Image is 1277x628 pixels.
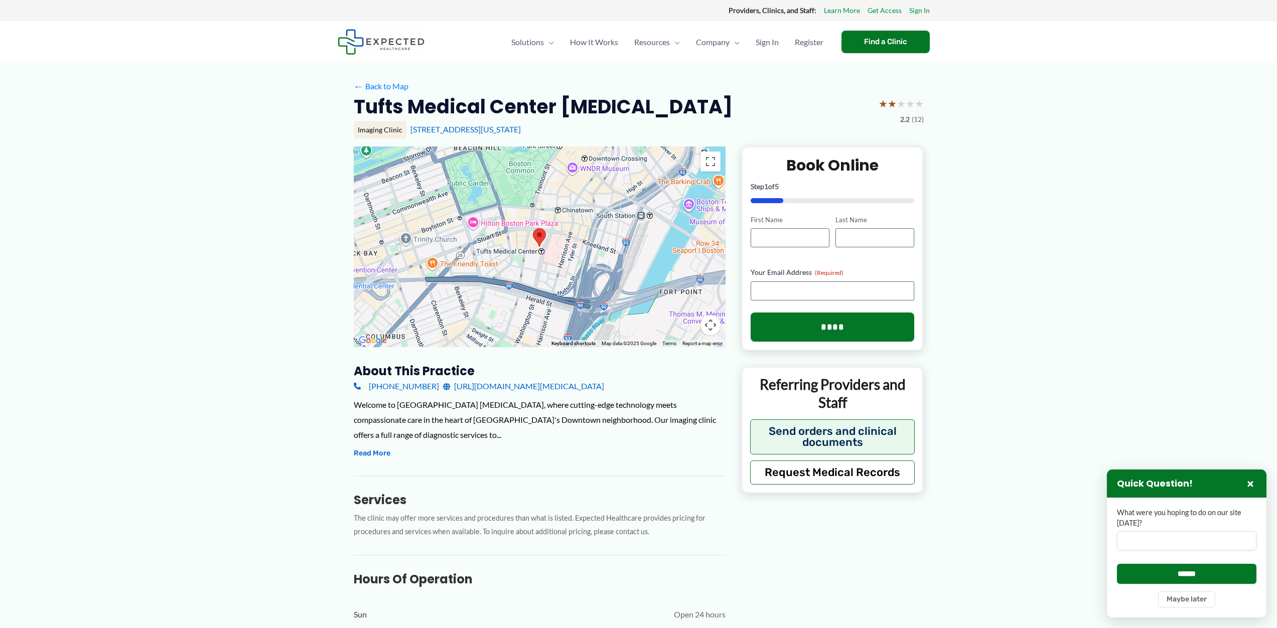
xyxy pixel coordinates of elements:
[897,94,906,113] span: ★
[879,94,888,113] span: ★
[751,183,915,190] p: Step of
[824,4,860,17] a: Learn More
[354,81,363,91] span: ←
[756,25,779,60] span: Sign In
[674,607,726,622] span: Open 24 hours
[1158,591,1215,607] button: Maybe later
[748,25,787,60] a: Sign In
[888,94,897,113] span: ★
[503,25,831,60] nav: Primary Site Navigation
[354,79,408,94] a: ←Back to Map
[511,25,544,60] span: Solutions
[354,397,726,442] div: Welcome to [GEOGRAPHIC_DATA] [MEDICAL_DATA], where cutting-edge technology meets compassionate ca...
[688,25,748,60] a: CompanyMenu Toggle
[626,25,688,60] a: ResourcesMenu Toggle
[835,215,914,225] label: Last Name
[900,113,910,126] span: 2.2
[356,334,389,347] a: Open this area in Google Maps (opens a new window)
[700,315,721,335] button: Map camera controls
[503,25,562,60] a: SolutionsMenu Toggle
[602,341,656,346] span: Map data ©2025 Google
[750,419,915,454] button: Send orders and clinical documents
[356,334,389,347] img: Google
[751,215,829,225] label: First Name
[662,341,676,346] a: Terms (opens in new tab)
[354,447,390,459] button: Read More
[1244,478,1256,490] button: Close
[729,6,816,15] strong: Providers, Clinics, and Staff:
[354,571,726,587] h3: Hours of Operation
[841,31,930,53] a: Find a Clinic
[909,4,930,17] a: Sign In
[1117,478,1193,490] h3: Quick Question!
[700,151,721,172] button: Toggle fullscreen view
[906,94,915,113] span: ★
[795,25,823,60] span: Register
[354,363,726,379] h3: About this practice
[354,121,406,138] div: Imaging Clinic
[787,25,831,60] a: Register
[551,340,596,347] button: Keyboard shortcuts
[634,25,670,60] span: Resources
[544,25,554,60] span: Menu Toggle
[912,113,924,126] span: (12)
[443,379,604,394] a: [URL][DOMAIN_NAME][MEDICAL_DATA]
[1117,508,1256,528] label: What were you hoping to do on our site [DATE]?
[815,269,843,276] span: (Required)
[682,341,723,346] a: Report a map error
[775,182,779,191] span: 5
[570,25,618,60] span: How It Works
[750,375,915,412] p: Referring Providers and Staff
[868,4,902,17] a: Get Access
[354,607,367,622] span: Sun
[354,512,726,539] p: The clinic may offer more services and procedures than what is listed. Expected Healthcare provid...
[410,124,521,134] a: [STREET_ADDRESS][US_STATE]
[751,155,915,175] h2: Book Online
[354,94,733,119] h2: Tufts Medical Center [MEDICAL_DATA]
[354,379,439,394] a: [PHONE_NUMBER]
[338,29,424,55] img: Expected Healthcare Logo - side, dark font, small
[751,267,915,277] label: Your Email Address
[696,25,730,60] span: Company
[730,25,740,60] span: Menu Toggle
[562,25,626,60] a: How It Works
[354,492,726,508] h3: Services
[764,182,768,191] span: 1
[915,94,924,113] span: ★
[670,25,680,60] span: Menu Toggle
[750,460,915,485] button: Request Medical Records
